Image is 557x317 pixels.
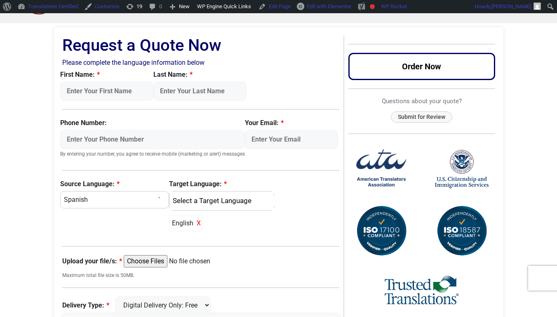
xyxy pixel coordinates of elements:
[60,82,153,101] input: Enter Your First Name
[169,191,274,211] button: English
[60,130,245,149] input: Enter Your Phone Number
[307,3,351,9] span: Edit with Elementor
[153,82,247,101] input: Enter Your Last Name
[60,118,245,128] label: Phone Number:
[169,179,274,189] label: Target Language:
[245,130,338,149] input: Enter Your Email
[60,70,153,80] label: First Name:
[153,70,247,80] label: Last Name:
[62,256,122,266] label: Upload your file/s:
[60,179,169,189] label: Source Language:
[355,142,408,196] img: American Translators Association Logo
[60,151,245,158] small: By entering your number, you agree to receive mobile (marketing or alert) messages
[62,35,340,55] h1: Request a Quote Now
[435,204,489,258] img: ISO 18587 Compliant Certification
[348,53,495,80] button: Order Now
[62,59,340,66] h2: Please complete the language information below
[169,215,202,231] div: English
[435,149,489,189] img: United States Citizenship and Immigration Services Logo
[385,274,459,307] img: Trusted Translations Logo
[491,3,531,9] span: [PERSON_NAME]
[62,300,109,310] label: Delivery Type:
[197,218,200,228] span: X
[370,4,375,9] div: Focus keyphrase not set
[62,272,340,279] small: Maximum total file size is 50MB.
[391,111,452,123] button: Submit for Review
[348,97,495,105] h6: Questions about your quote?
[355,204,408,258] img: ISO 17100 Compliant Certification
[174,196,266,206] div: English
[245,118,338,128] label: Your Email:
